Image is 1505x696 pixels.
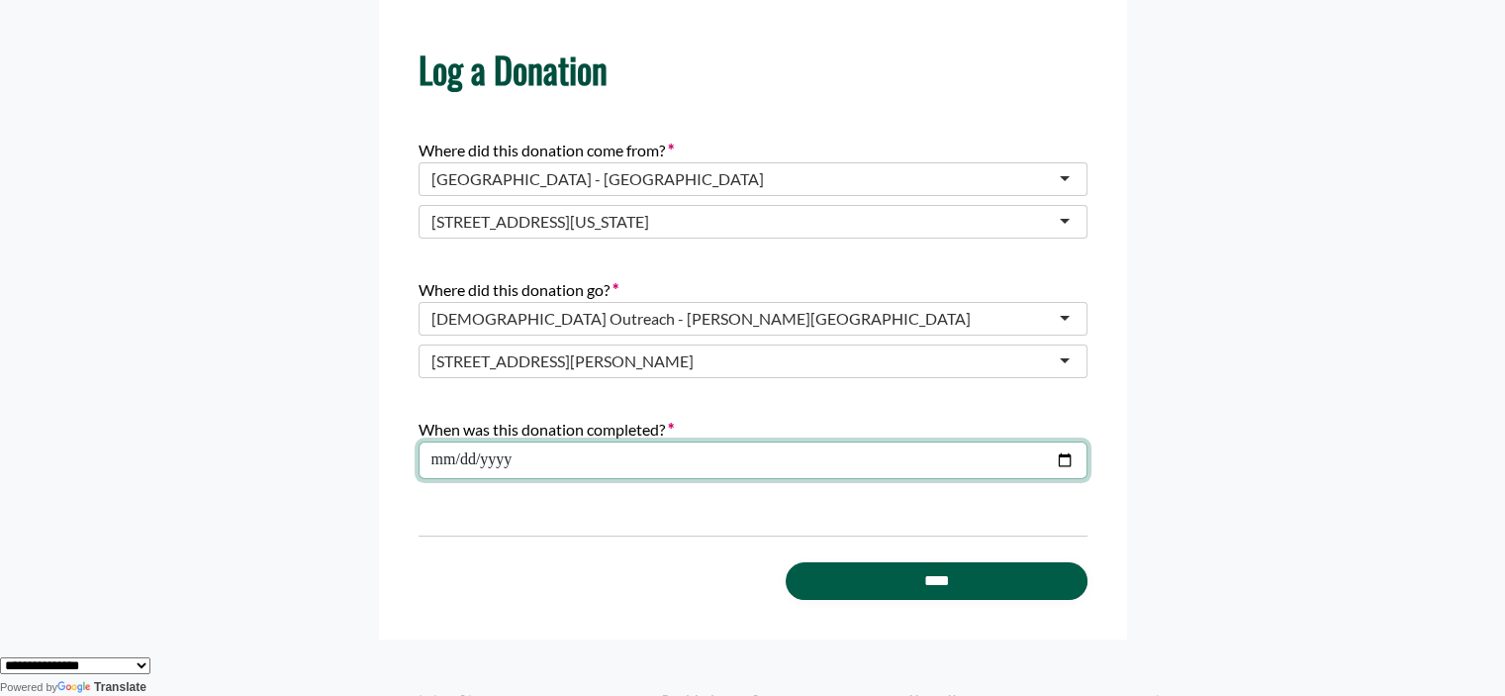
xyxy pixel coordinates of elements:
[57,680,146,694] a: Translate
[431,309,971,329] div: [DEMOGRAPHIC_DATA] Outreach - [PERSON_NAME][GEOGRAPHIC_DATA]
[431,169,764,189] div: [GEOGRAPHIC_DATA] - [GEOGRAPHIC_DATA]
[419,278,618,302] label: Where did this donation go?
[419,48,1087,90] h1: Log a Donation
[431,212,649,232] div: [STREET_ADDRESS][US_STATE]
[431,351,694,371] div: [STREET_ADDRESS][PERSON_NAME]
[419,139,674,162] label: Where did this donation come from?
[419,418,674,442] label: When was this donation completed?
[57,681,94,695] img: Google Translate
